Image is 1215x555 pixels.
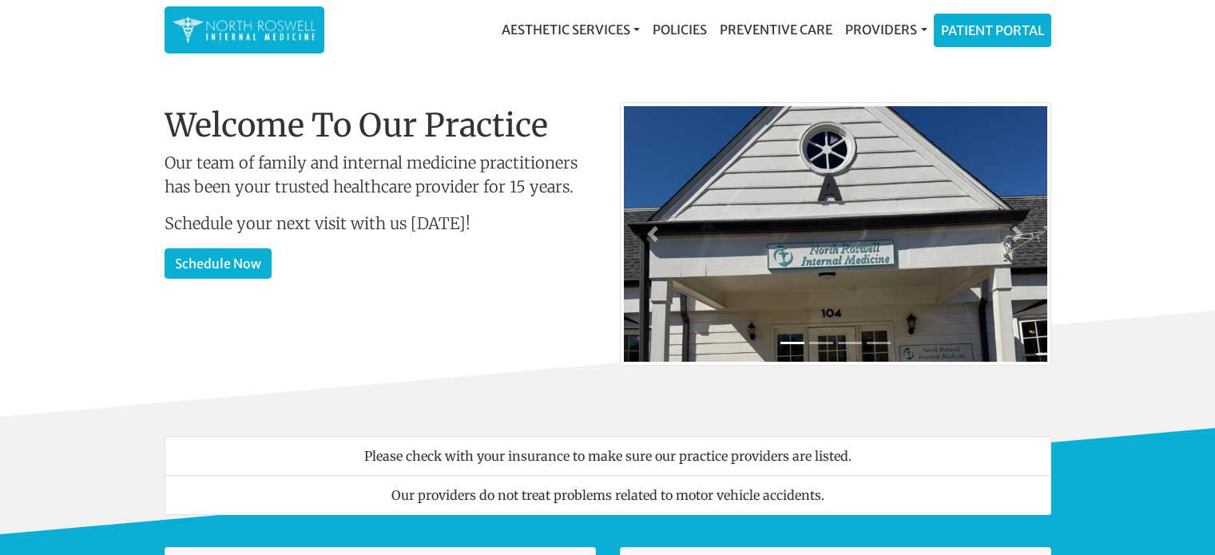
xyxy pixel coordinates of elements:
li: Our providers do not treat problems related to motor vehicle accidents. [165,475,1051,515]
a: Preventive Care [713,14,839,46]
a: Patient Portal [935,14,1050,46]
p: Our team of family and internal medicine practitioners has been your trusted healthcare provider ... [165,151,596,199]
a: Providers [839,14,933,46]
h1: Welcome To Our Practice [165,106,596,145]
img: North Roswell Internal Medicine [173,14,316,46]
a: Policies [646,14,713,46]
a: Schedule Now [165,248,272,279]
a: Aesthetic Services [495,14,646,46]
li: Please check with your insurance to make sure our practice providers are listed. [165,436,1051,476]
p: Schedule your next visit with us [DATE]! [165,212,596,236]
